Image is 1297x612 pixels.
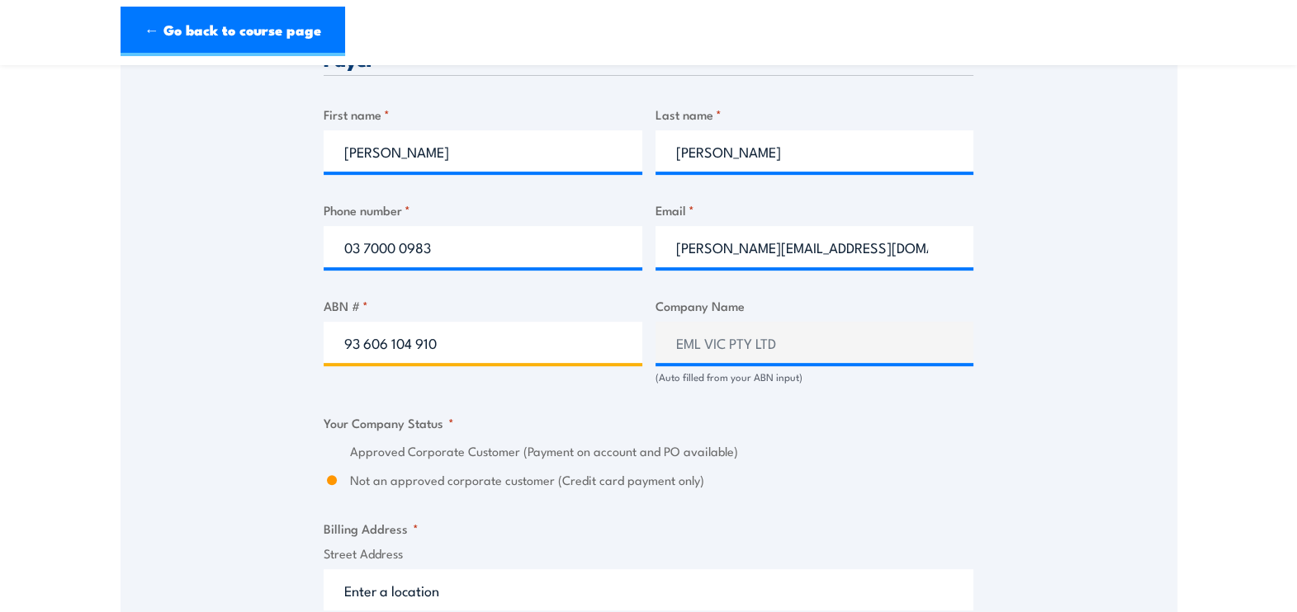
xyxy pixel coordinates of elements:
[656,370,974,385] div: (Auto filled from your ABN input)
[121,7,345,56] a: ← Go back to course page
[324,105,642,124] label: First name
[324,569,973,610] input: Enter a location
[350,471,973,490] label: Not an approved corporate customer (Credit card payment only)
[324,296,642,315] label: ABN #
[324,544,973,563] label: Street Address
[324,200,642,219] label: Phone number
[656,200,974,219] label: Email
[656,105,974,124] label: Last name
[350,442,973,461] label: Approved Corporate Customer (Payment on account and PO available)
[324,413,454,432] legend: Your Company Status
[324,519,419,538] legend: Billing Address
[656,296,974,315] label: Company Name
[324,49,973,68] h3: Payer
